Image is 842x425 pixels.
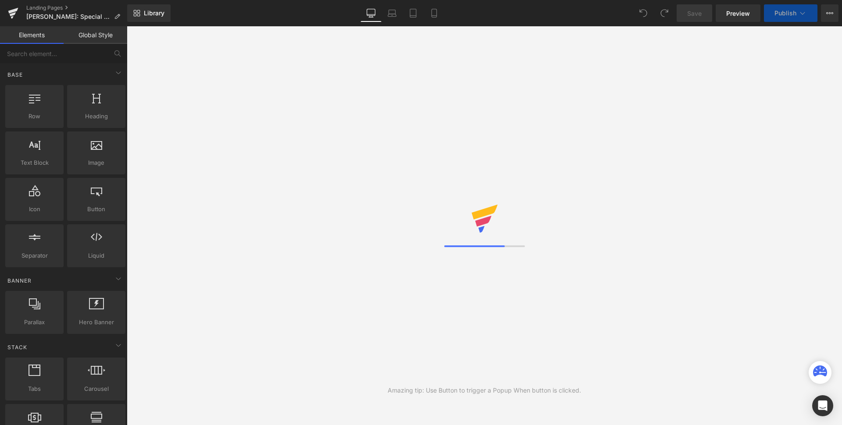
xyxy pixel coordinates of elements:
span: Carousel [70,384,123,393]
a: Landing Pages [26,4,127,11]
div: Open Intercom Messenger [812,395,833,416]
span: Library [144,9,164,17]
span: Separator [8,251,61,260]
span: Text Block [8,158,61,167]
span: Stack [7,343,28,351]
span: Parallax [8,318,61,327]
span: Save [687,9,702,18]
span: [PERSON_NAME]: Special Offer UK [26,13,111,20]
span: Banner [7,276,32,285]
span: Publish [774,10,796,17]
button: Undo [635,4,652,22]
button: Redo [656,4,673,22]
span: Preview [726,9,750,18]
span: Base [7,71,24,79]
span: Image [70,158,123,167]
span: Row [8,112,61,121]
span: Liquid [70,251,123,260]
div: Amazing tip: Use Button to trigger a Popup When button is clicked. [388,386,581,395]
a: Mobile [424,4,445,22]
span: Button [70,205,123,214]
span: Hero Banner [70,318,123,327]
a: Preview [716,4,760,22]
a: Global Style [64,26,127,44]
button: Publish [764,4,817,22]
span: Tabs [8,384,61,393]
a: Tablet [403,4,424,22]
a: New Library [127,4,171,22]
button: More [821,4,838,22]
a: Laptop [382,4,403,22]
a: Desktop [360,4,382,22]
span: Heading [70,112,123,121]
span: Icon [8,205,61,214]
